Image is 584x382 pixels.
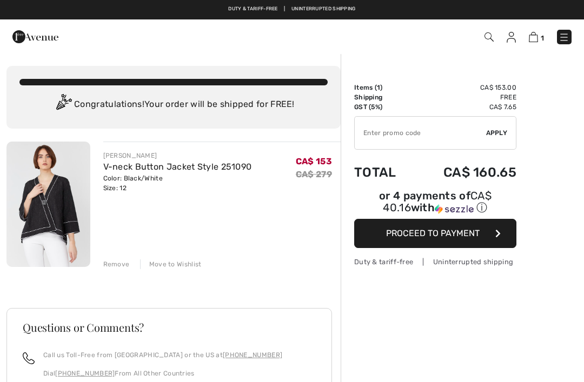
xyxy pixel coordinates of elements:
[12,26,58,48] img: 1ère Avenue
[52,94,74,116] img: Congratulation2.svg
[541,34,544,42] span: 1
[43,368,282,378] p: Dial From All Other Countries
[103,162,252,172] a: V-neck Button Jacket Style 251090
[354,83,413,92] td: Items ( )
[12,31,58,41] a: 1ère Avenue
[23,322,316,333] h3: Questions or Comments?
[377,84,380,91] span: 1
[354,257,516,267] div: Duty & tariff-free | Uninterrupted shipping
[296,169,332,179] s: CA$ 279
[296,156,332,166] span: CA$ 153
[413,92,516,102] td: Free
[559,32,569,43] img: Menu
[485,32,494,42] img: Search
[529,30,544,43] a: 1
[354,191,516,215] div: or 4 payments of with
[140,259,202,269] div: Move to Wishlist
[354,92,413,102] td: Shipping
[223,351,282,359] a: [PHONE_NUMBER]
[386,228,480,238] span: Proceed to Payment
[354,154,413,191] td: Total
[103,151,252,160] div: [PERSON_NAME]
[486,128,508,138] span: Apply
[413,102,516,112] td: CA$ 7.65
[413,154,516,191] td: CA$ 160.65
[43,350,282,360] p: Call us Toll-Free from [GEOGRAPHIC_DATA] or the US at
[355,117,486,149] input: Promo code
[507,32,516,43] img: My Info
[354,191,516,219] div: or 4 payments ofCA$ 40.16withSezzle Click to learn more about Sezzle
[6,142,90,267] img: V-neck Button Jacket Style 251090
[529,32,538,42] img: Shopping Bag
[23,352,35,364] img: call
[19,94,328,116] div: Congratulations! Your order will be shipped for FREE!
[103,173,252,193] div: Color: Black/White Size: 12
[354,219,516,248] button: Proceed to Payment
[103,259,130,269] div: Remove
[413,83,516,92] td: CA$ 153.00
[435,204,474,214] img: Sezzle
[55,370,115,377] a: [PHONE_NUMBER]
[383,189,492,214] span: CA$ 40.16
[354,102,413,112] td: GST (5%)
